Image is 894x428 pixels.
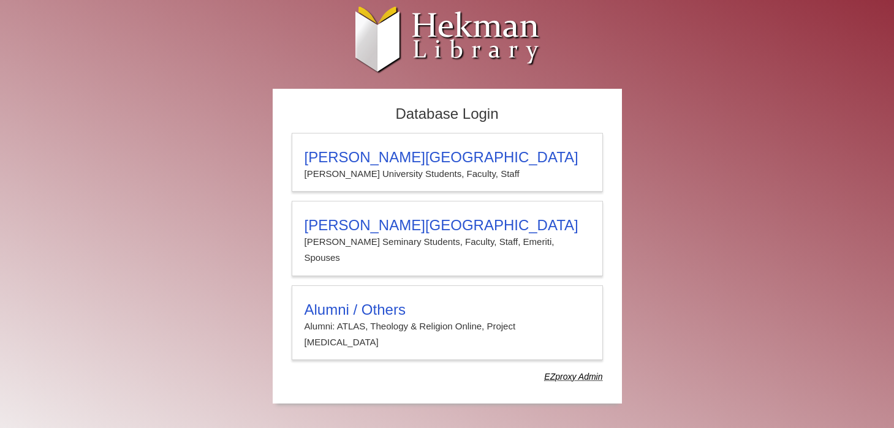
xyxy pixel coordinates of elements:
[305,301,590,318] h3: Alumni / Others
[305,149,590,166] h3: [PERSON_NAME][GEOGRAPHIC_DATA]
[305,318,590,351] p: Alumni: ATLAS, Theology & Religion Online, Project [MEDICAL_DATA]
[544,372,602,381] dfn: Use Alumni login
[286,102,609,127] h2: Database Login
[305,234,590,266] p: [PERSON_NAME] Seminary Students, Faculty, Staff, Emeriti, Spouses
[292,201,603,276] a: [PERSON_NAME][GEOGRAPHIC_DATA][PERSON_NAME] Seminary Students, Faculty, Staff, Emeriti, Spouses
[305,166,590,182] p: [PERSON_NAME] University Students, Faculty, Staff
[305,217,590,234] h3: [PERSON_NAME][GEOGRAPHIC_DATA]
[305,301,590,351] summary: Alumni / OthersAlumni: ATLAS, Theology & Religion Online, Project [MEDICAL_DATA]
[292,133,603,192] a: [PERSON_NAME][GEOGRAPHIC_DATA][PERSON_NAME] University Students, Faculty, Staff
